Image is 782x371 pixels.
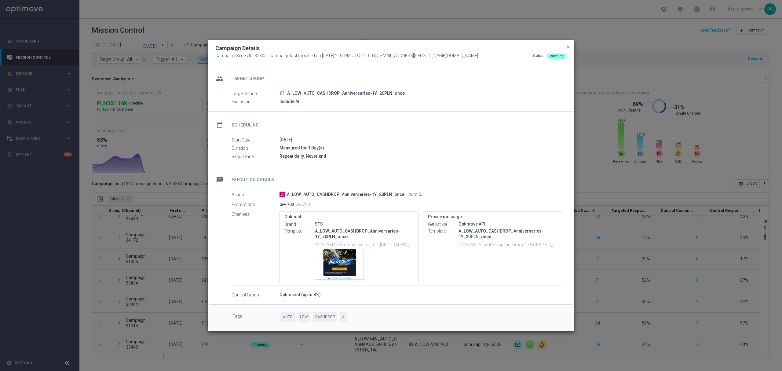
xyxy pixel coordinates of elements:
[313,312,337,322] span: CASHDROP
[550,54,564,58] span: Running
[428,214,557,219] label: Private message
[280,312,295,322] span: AUTO
[232,91,280,96] label: Target Group
[315,221,414,227] div: STS
[232,137,280,143] label: Start Date
[408,192,422,197] span: Auto %
[214,73,225,84] i: group
[232,76,264,82] h2: Target Group
[287,192,404,197] span: A_LOW_AUTO_CASHDROP_Anniversaries-1Y_20PLN_once
[315,228,414,239] p: A_LOW_AUTO_CASHDROP_Anniversaries-1Y_20PLN_once
[280,192,285,197] span: A
[232,122,259,128] h2: Scheduling
[215,45,260,52] h2: Campaign Details
[459,228,557,239] p: A_LOW_AUTO_CASHDROP_Anniversaries-1Y_20PLN_once
[428,222,459,227] label: Get list via
[284,222,315,227] label: Brand
[287,91,405,96] span: A_LOW_AUTO_CASHDROP_Anniversaries-1Y_20PLN_once
[280,145,562,151] div: Measured for 1 day(s)
[232,192,280,197] label: Action
[280,137,562,143] div: [DATE]
[232,154,280,159] label: Recurrence
[296,202,310,207] p: bw-703
[280,153,562,159] div: Repeat daily. Never end
[214,174,225,185] i: message
[232,99,280,105] label: Exclusion
[232,177,274,183] h2: Execution Details
[280,98,562,105] div: Include All
[232,202,280,208] label: Promotions
[340,312,347,322] span: A
[280,202,294,207] p: bw-703
[547,53,567,58] colored-tag: Running
[280,292,562,298] div: Optimized (up to 8%)
[232,292,280,298] label: Control Group
[284,228,315,234] label: Template
[532,53,544,59] div: Status:
[459,241,557,248] p: 11:15 AM Central European Time (Warsaw) (UTC +02:00)
[232,312,280,322] label: Tags
[428,228,459,234] label: Template
[214,119,225,130] i: date_range
[298,312,310,322] span: LOW
[565,44,570,49] span: close
[232,145,280,151] label: Duration
[459,221,557,227] div: Optimove API
[284,214,414,219] label: Optimail
[280,91,285,96] a: launch
[232,211,280,217] label: Channels
[315,241,414,248] p: 11:15 AM Central European Time (Warsaw) (UTC +02:00)
[215,53,478,59] span: Campaign Series ID: 31305 | Campaign last modified on [DATE] 2:01 PM UTC+01:00 by [EMAIL_ADDRESS]...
